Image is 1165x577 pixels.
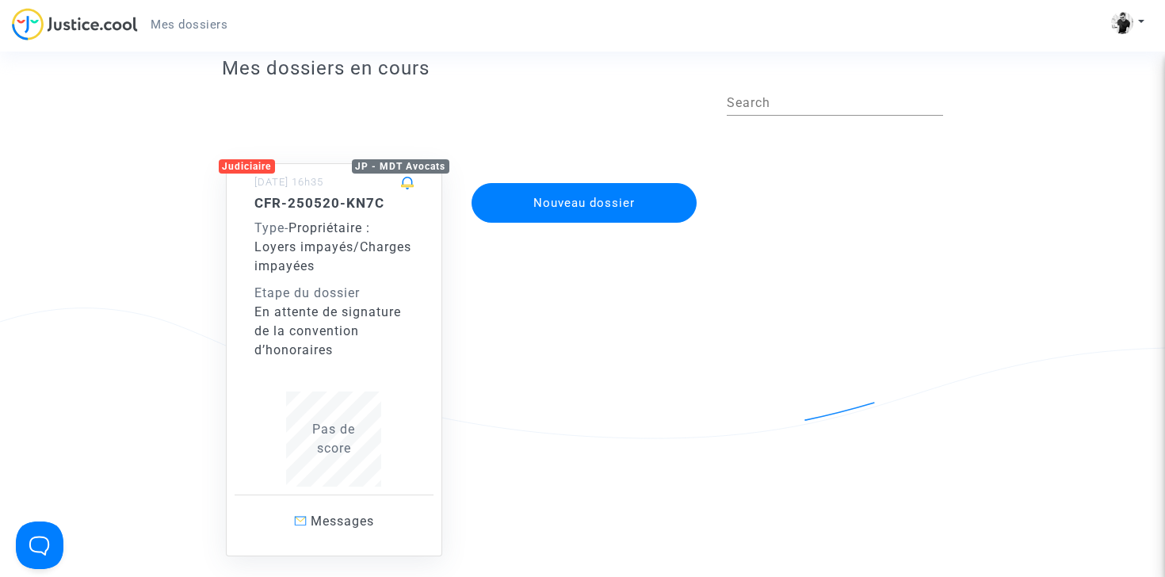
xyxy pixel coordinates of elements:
h5: CFR-250520-KN7C [254,195,414,211]
div: Etape du dossier [254,284,414,303]
img: jc-logo.svg [12,8,138,40]
a: Mes dossiers [138,13,240,36]
span: Messages [311,514,374,529]
div: JP - MDT Avocats [352,159,450,174]
span: Pas de score [312,422,355,456]
iframe: Help Scout Beacon - Open [16,522,63,569]
span: Type [254,220,285,235]
div: En attente de signature de la convention d’honoraires [254,303,414,360]
a: JudiciaireJP - MDT Avocats[DATE] 16h35CFR-250520-KN7CType-Propriétaire : Loyers impayés/Charges i... [210,132,459,556]
span: Mes dossiers [151,17,227,32]
a: Nouveau dossier [470,173,698,188]
a: Messages [235,495,434,548]
div: Judiciaire [219,159,276,174]
button: Nouveau dossier [472,183,697,223]
small: [DATE] 16h35 [254,176,323,188]
h3: Mes dossiers en cours [222,57,944,80]
span: - [254,220,288,235]
img: ACg8ocLMI1h8KPNTVvtZ4xYNHjrMB0RqVwJH7-BsF8GNL-8LK7tw7amh=s96-c [1111,12,1133,34]
span: Propriétaire : Loyers impayés/Charges impayées [254,220,411,273]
